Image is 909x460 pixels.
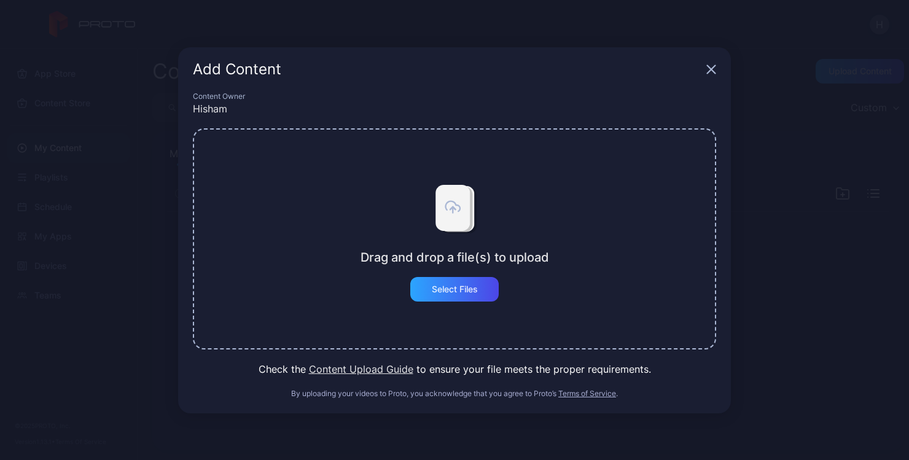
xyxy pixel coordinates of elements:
button: Select Files [410,277,499,302]
div: By uploading your videos to Proto, you acknowledge that you agree to Proto’s . [193,389,716,399]
div: Content Owner [193,92,716,101]
button: Terms of Service [558,389,616,399]
button: Content Upload Guide [309,362,413,376]
div: Select Files [432,284,478,294]
div: Drag and drop a file(s) to upload [361,250,549,265]
div: Hisham [193,101,716,116]
div: Add Content [193,62,701,77]
div: Check the to ensure your file meets the proper requirements. [193,362,716,376]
